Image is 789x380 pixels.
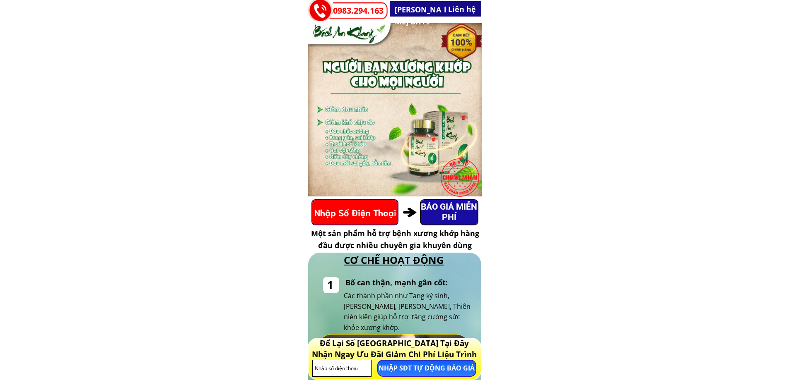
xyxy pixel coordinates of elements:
p: BÁO GIÁ MIỄN PHÍ [421,200,478,225]
h3: CƠ CHẾ HOẠT ĐỘNG [335,252,453,268]
div: Các thành phần như Tang ký sinh, [PERSON_NAME], [PERSON_NAME], Thiên niên kiện giúp hỗ trợ tăng c... [344,291,472,333]
h3: 1 [327,277,334,294]
h3: Một sản phẩm hỗ trợ bệnh xương khớp hàng đầu được nhiều chuyên gia khuyên dùng [310,227,480,251]
input: Nhập số điện thoại [313,360,371,376]
a: 0983.294.163 [333,4,388,17]
p: NHẬP SĐT TỰ ĐỘNG BÁO GIÁ [378,361,475,376]
h3: [PERSON_NAME] BHYT [395,4,442,28]
h3: l [444,4,448,16]
input: Nhập Số Điện Thoại [312,200,398,225]
h3: Để Lại Số [GEOGRAPHIC_DATA] Tại Đây Nhận Ngay Ưu Đãi Giảm Chi Phí Liệu Trình [309,338,479,360]
h3: Bổ can thận, mạnh gân cốt: [345,277,460,289]
h3: Liên hệ [448,3,480,15]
